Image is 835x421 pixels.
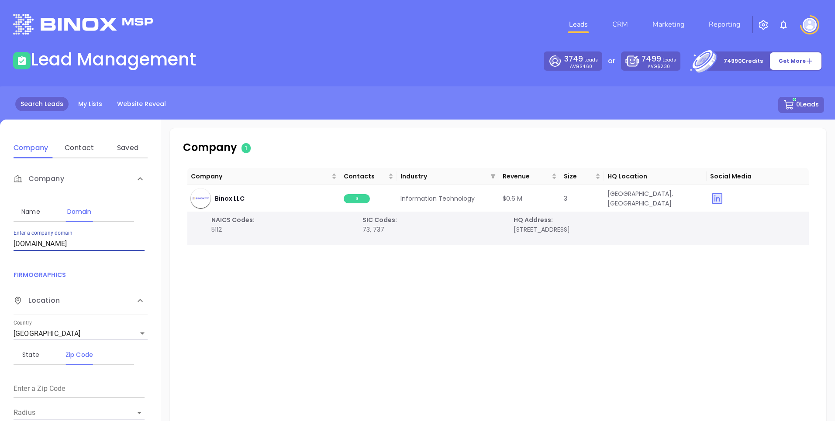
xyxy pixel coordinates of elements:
[362,215,503,225] p: SIC Codes:
[566,16,591,33] a: Leads
[642,54,661,64] span: 7499
[707,168,809,185] th: Social Media
[400,194,475,203] span: Information Technology
[14,327,148,341] div: [GEOGRAPHIC_DATA]
[705,16,744,33] a: Reporting
[31,49,196,70] h1: Lead Management
[564,54,583,64] span: 3749
[514,225,654,234] p: [STREET_ADDRESS]
[608,56,615,66] p: or
[609,16,631,33] a: CRM
[499,168,560,185] th: Revenue
[649,16,688,33] a: Marketing
[778,97,824,113] button: 0Leads
[73,97,107,111] a: My Lists
[564,54,598,65] p: Leads
[400,171,487,181] span: Industry
[14,287,148,315] div: Location
[215,194,245,203] span: Binox LLC
[648,65,670,68] p: AVG
[564,171,593,181] span: Size
[362,225,503,234] p: 73, 737
[803,18,817,32] img: user
[13,14,153,34] img: logo
[14,143,48,153] div: Company
[778,20,789,30] img: iconNotification
[211,215,352,225] p: NAICS Codes:
[191,188,210,208] img: company-icon
[191,171,330,181] span: Company
[14,321,32,326] label: Country
[560,168,604,185] th: Size
[112,97,171,111] a: Website Reveal
[14,206,48,217] div: Name
[14,295,60,306] span: Location
[15,97,69,111] a: Search Leads
[604,168,706,185] th: HQ Location
[344,194,370,203] span: 3
[657,63,670,70] span: $2.30
[490,174,496,179] span: filter
[503,194,522,203] span: $0.6 M
[62,206,97,217] div: Domain
[183,140,399,155] p: Company
[62,143,97,153] div: Contact
[710,192,724,205] img: linkedin yes
[758,20,769,30] img: iconSetting
[642,54,676,65] p: Leads
[570,65,592,68] p: AVG
[62,349,97,360] div: Zip Code
[580,63,592,70] span: $4.60
[489,170,497,183] span: filter
[14,349,48,360] div: State
[133,407,145,419] button: Open
[14,165,148,193] div: Company
[607,189,676,208] span: [GEOGRAPHIC_DATA], [GEOGRAPHIC_DATA]
[242,143,251,153] span: 1
[724,57,763,65] p: 74990 Credits
[211,225,352,234] p: 5112
[344,171,386,181] span: Contacts
[110,143,145,153] div: Saved
[14,270,148,280] p: FIRMOGRAPHICS
[14,174,64,184] span: Company
[503,171,550,181] span: Revenue
[564,194,567,203] span: 3
[514,215,654,225] p: HQ Address:
[340,168,397,185] th: Contacts
[769,52,822,70] button: Get More
[14,231,72,236] label: Enter a company domain
[187,168,340,185] th: Company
